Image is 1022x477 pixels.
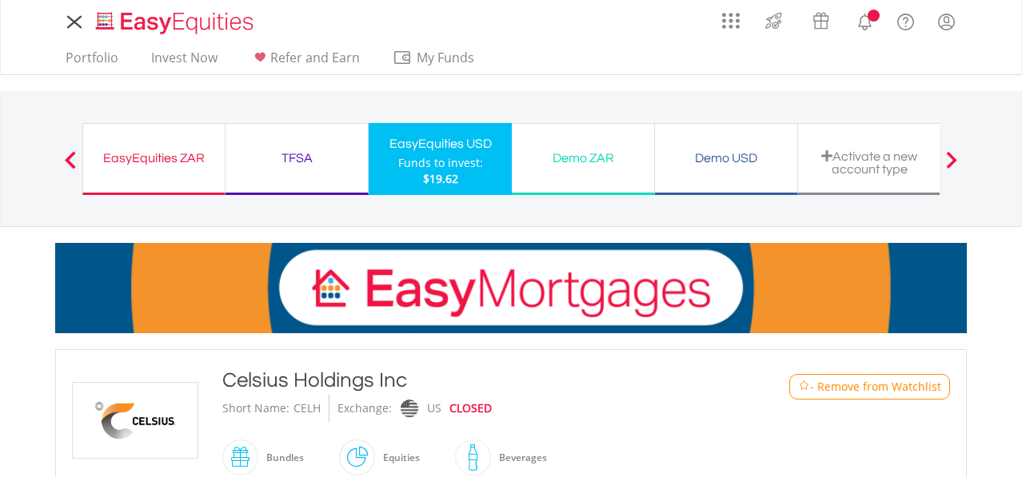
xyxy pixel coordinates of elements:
div: US [427,395,441,423]
div: Bundles [258,439,304,477]
a: Portfolio [59,50,125,74]
img: vouchers-v2.svg [808,8,834,34]
div: EasyEquities ZAR [93,147,215,169]
div: Short Name: [222,395,289,423]
div: Demo ZAR [521,147,645,169]
div: CELH [293,395,321,423]
a: Refer and Earn [244,50,366,74]
div: EasyEquities USD [378,133,502,155]
a: My Profile [926,4,967,39]
a: AppsGrid [712,4,750,30]
div: Equities [375,439,420,477]
a: Home page [90,4,260,36]
button: Watchlist - Remove from Watchlist [789,374,950,399]
div: CLOSED [449,395,492,423]
img: thrive-v2.svg [761,8,787,34]
div: Funds to invest: [398,155,483,171]
div: Demo USD [665,147,788,169]
span: - Remove from Watchlist [810,379,941,395]
img: EasyEquities_Logo.png [93,10,260,36]
img: EQU.US.CELH.png [75,383,195,458]
a: Vouchers [797,4,844,34]
div: Exchange: [337,395,392,423]
a: Notifications [844,4,885,36]
span: $19.62 [423,171,458,186]
a: Invest Now [145,50,224,74]
div: Activate a new account type [808,149,931,176]
span: Refer and Earn [270,49,360,66]
a: FAQ's and Support [885,4,926,36]
div: TFSA [235,147,358,169]
div: Beverages [491,439,547,477]
span: My Funds [393,47,497,68]
div: Celsius Holdings Inc [222,366,725,395]
img: grid-menu-icon.svg [722,12,740,30]
img: EasyMortage Promotion Banner [55,243,967,333]
img: Watchlist [798,380,810,392]
img: nasdaq.png [401,399,418,418]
